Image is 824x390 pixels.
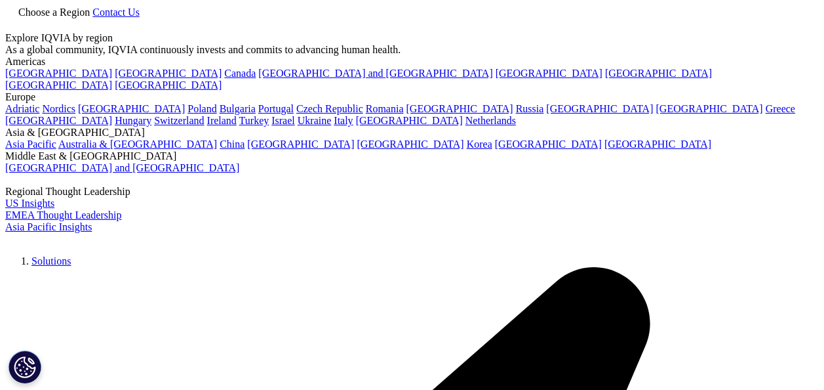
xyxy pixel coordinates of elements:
[5,103,39,114] a: Adriatic
[5,127,819,139] div: Asia & [GEOGRAPHIC_DATA]
[5,162,239,173] a: [GEOGRAPHIC_DATA] and [GEOGRAPHIC_DATA]
[406,103,513,114] a: [GEOGRAPHIC_DATA]
[220,139,245,150] a: China
[516,103,544,114] a: Russia
[5,209,121,221] a: EMEA Thought Leadership
[465,115,516,126] a: Netherlands
[187,103,216,114] a: Poland
[220,103,256,114] a: Bulgaria
[357,139,464,150] a: [GEOGRAPHIC_DATA]
[356,115,463,126] a: [GEOGRAPHIC_DATA]
[115,68,222,79] a: [GEOGRAPHIC_DATA]
[366,103,404,114] a: Romania
[247,139,354,150] a: [GEOGRAPHIC_DATA]
[92,7,140,18] a: Contact Us
[5,79,112,91] a: [GEOGRAPHIC_DATA]
[154,115,204,126] a: Switzerland
[9,351,41,383] button: Cookies Settings
[5,150,819,162] div: Middle East & [GEOGRAPHIC_DATA]
[42,103,75,114] a: Nordics
[5,221,92,232] a: Asia Pacific Insights
[334,115,353,126] a: Italy
[224,68,256,79] a: Canada
[296,103,363,114] a: Czech Republic
[31,255,71,267] a: Solutions
[467,139,492,150] a: Korea
[5,68,112,79] a: [GEOGRAPHIC_DATA]
[258,68,492,79] a: [GEOGRAPHIC_DATA] and [GEOGRAPHIC_DATA]
[5,139,56,150] a: Asia Pacific
[5,186,819,198] div: Regional Thought Leadership
[5,91,819,103] div: Europe
[207,115,237,126] a: Ireland
[495,139,602,150] a: [GEOGRAPHIC_DATA]
[239,115,269,126] a: Turkey
[271,115,295,126] a: Israel
[298,115,332,126] a: Ukraine
[115,79,222,91] a: [GEOGRAPHIC_DATA]
[5,115,112,126] a: [GEOGRAPHIC_DATA]
[18,7,90,18] span: Choose a Region
[546,103,653,114] a: [GEOGRAPHIC_DATA]
[258,103,294,114] a: Portugal
[496,68,602,79] a: [GEOGRAPHIC_DATA]
[605,68,712,79] a: [GEOGRAPHIC_DATA]
[5,44,819,56] div: As a global community, IQVIA continuously invests and commits to advancing human health.
[5,32,819,44] div: Explore IQVIA by region
[5,198,54,209] a: US Insights
[5,56,819,68] div: Americas
[78,103,185,114] a: [GEOGRAPHIC_DATA]
[58,139,217,150] a: Australia & [GEOGRAPHIC_DATA]
[766,103,795,114] a: Greece
[656,103,763,114] a: [GEOGRAPHIC_DATA]
[604,139,711,150] a: [GEOGRAPHIC_DATA]
[115,115,151,126] a: Hungary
